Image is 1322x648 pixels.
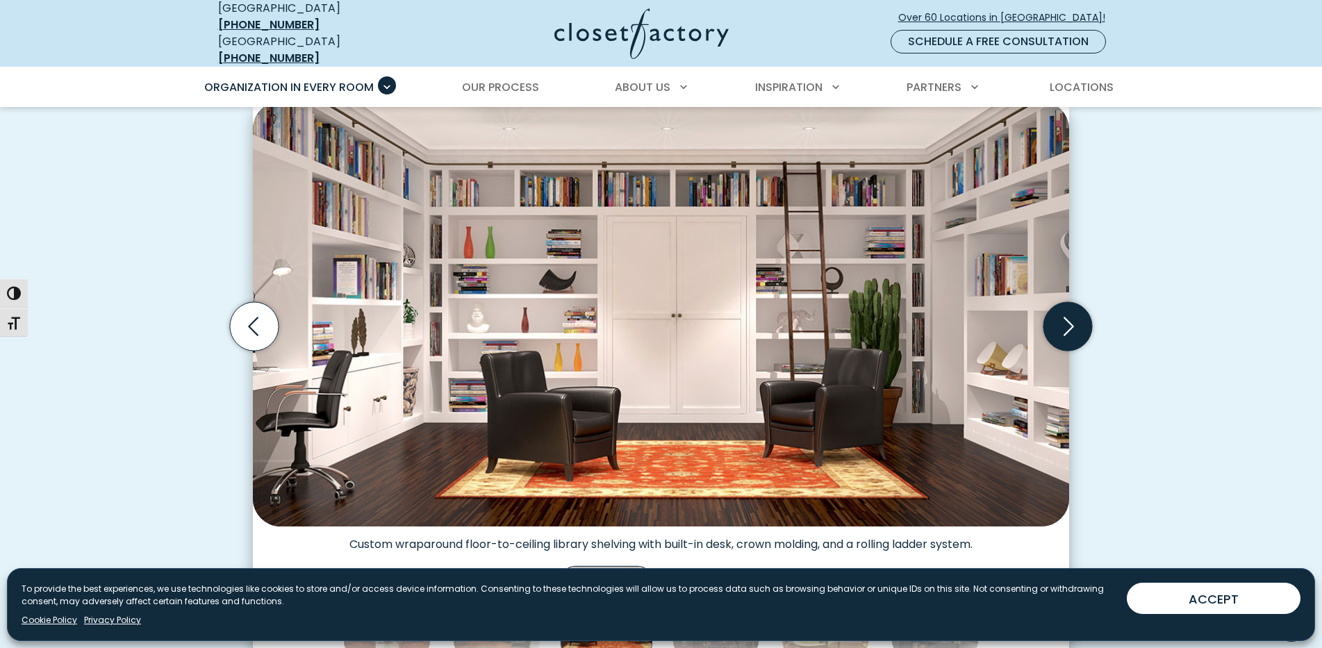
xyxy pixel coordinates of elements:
button: Next slide [1038,297,1098,356]
span: Locations [1050,79,1114,95]
a: [PHONE_NUMBER] [218,17,320,33]
div: [GEOGRAPHIC_DATA] [218,33,420,67]
nav: Primary Menu [195,68,1128,107]
figcaption: Custom wraparound floor-to-ceiling library shelving with built-in desk, crown molding, and a roll... [253,526,1069,551]
a: [PHONE_NUMBER] [218,50,320,66]
button: ACCEPT [1127,583,1300,614]
span: Partners [907,79,961,95]
button: Previous slide [224,297,284,356]
p: To provide the best experiences, we use technologies like cookies to store and/or access device i... [22,583,1116,608]
img: Custom wraparound floor-to-ceiling library shelving with built-in desk, crown molding, and a roll... [253,101,1069,526]
span: Our Process [462,79,539,95]
a: Cookie Policy [22,614,77,626]
img: Closet Factory Logo [554,8,729,59]
a: Over 60 Locations in [GEOGRAPHIC_DATA]! [898,6,1117,30]
span: About Us [615,79,670,95]
span: Inspiration [755,79,823,95]
span: Organization in Every Room [204,79,374,95]
a: Schedule a Free Consultation [891,30,1106,53]
a: Privacy Policy [84,614,141,626]
span: Over 60 Locations in [GEOGRAPHIC_DATA]! [898,10,1116,25]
